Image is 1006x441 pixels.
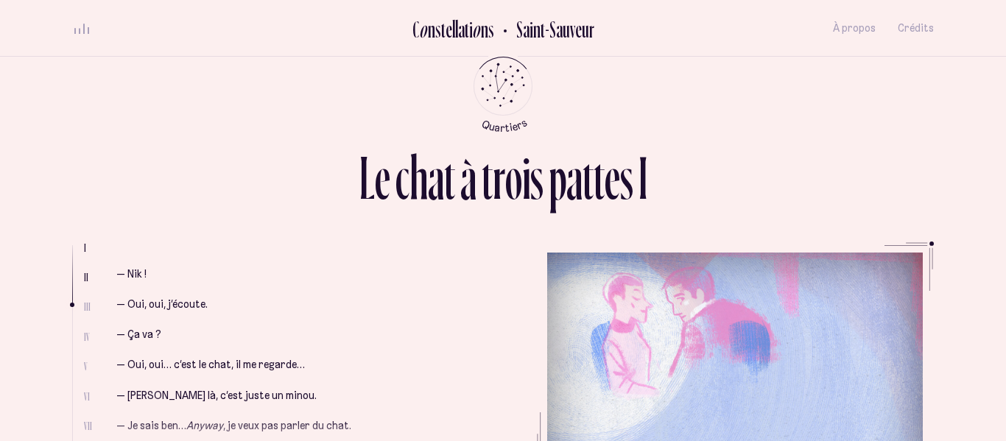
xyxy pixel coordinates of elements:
h2: Saint-Sauveur [505,17,594,41]
div: s [530,147,544,208]
p: — Oui, oui… c’est le chat, il me regarde… [116,358,444,373]
div: l [452,17,455,41]
div: o [419,17,428,41]
div: s [488,17,494,41]
div: s [620,147,633,208]
div: p [549,147,566,208]
div: c [395,147,409,208]
span: V [84,360,88,373]
p: — Ça va ? [116,328,444,342]
div: e [605,147,620,208]
tspan: Quartiers [479,116,529,134]
div: n [481,17,488,41]
div: e [375,147,390,208]
div: l [455,17,458,41]
span: I [84,241,86,254]
p: — Je sais ben… , je veux pas parler du chat. [116,419,444,434]
div: i [469,17,473,41]
p: — [PERSON_NAME] là, c’est juste un minou. [116,389,444,403]
div: I [639,147,647,208]
div: i [522,147,530,208]
div: a [566,147,583,208]
div: e [446,17,452,41]
span: II [84,271,88,283]
div: a [428,147,444,208]
div: C [412,17,419,41]
p: — Oui, oui, j’écoute. [116,297,444,312]
div: L [359,147,375,208]
button: Retour au Quartier [494,16,594,40]
div: t [583,147,594,208]
div: r [493,147,505,208]
div: t [482,147,493,208]
div: à [460,147,476,208]
div: o [472,17,481,41]
span: Crédits [898,22,934,35]
span: À propos [833,22,876,35]
div: t [465,17,469,41]
button: À propos [833,11,876,46]
div: t [441,17,446,41]
div: t [444,147,455,208]
button: Retour au menu principal [460,57,546,133]
button: volume audio [72,21,91,36]
div: n [428,17,435,41]
div: s [435,17,441,41]
span: VII [84,420,92,432]
p: — Nik ! [116,267,444,282]
em: Anyway [186,419,223,432]
span: VI [84,390,90,403]
div: t [594,147,605,208]
div: o [505,147,522,208]
span: III [84,300,91,313]
span: IV [84,331,90,343]
button: Crédits [898,11,934,46]
div: a [458,17,465,41]
div: h [409,147,428,208]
